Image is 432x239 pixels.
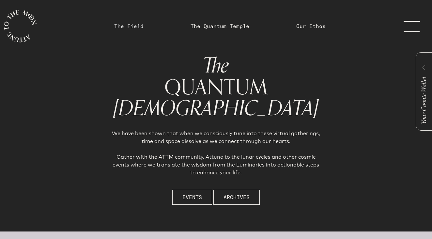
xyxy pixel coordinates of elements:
span: Events [182,193,202,201]
button: Archives [213,190,260,205]
h1: QUANTUM [109,55,322,119]
button: Events [172,190,212,205]
h2: We have been shown that when we consciously tune into these virtual gatherings, time and space di... [109,130,322,177]
a: The Field [114,22,144,30]
a: Our Ethos [296,22,326,30]
span: Archives [224,193,250,201]
span: Your Cosmic Wallet [419,77,429,124]
span: The [203,49,229,83]
span: [DEMOGRAPHIC_DATA] [113,91,318,126]
a: The Quantum Temple [191,22,249,30]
